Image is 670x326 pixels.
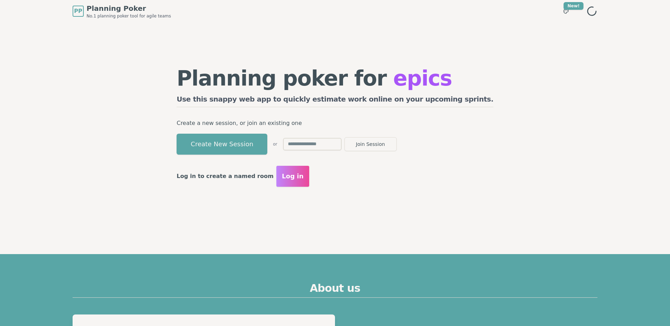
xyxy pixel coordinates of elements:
[344,137,397,151] button: Join Session
[273,141,277,147] span: or
[73,282,597,298] h2: About us
[177,171,274,181] p: Log in to create a named room
[73,3,171,19] a: PPPlanning PokerNo.1 planning poker tool for agile teams
[74,7,82,15] span: PP
[87,3,171,13] span: Planning Poker
[276,166,309,187] button: Log in
[564,2,583,10] div: New!
[87,13,171,19] span: No.1 planning poker tool for agile teams
[177,94,493,107] h2: Use this snappy web app to quickly estimate work online on your upcoming sprints.
[560,5,572,17] button: New!
[177,68,493,89] h1: Planning poker for
[393,66,452,90] span: epics
[177,118,493,128] p: Create a new session, or join an existing one
[282,171,304,181] span: Log in
[177,134,267,155] button: Create New Session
